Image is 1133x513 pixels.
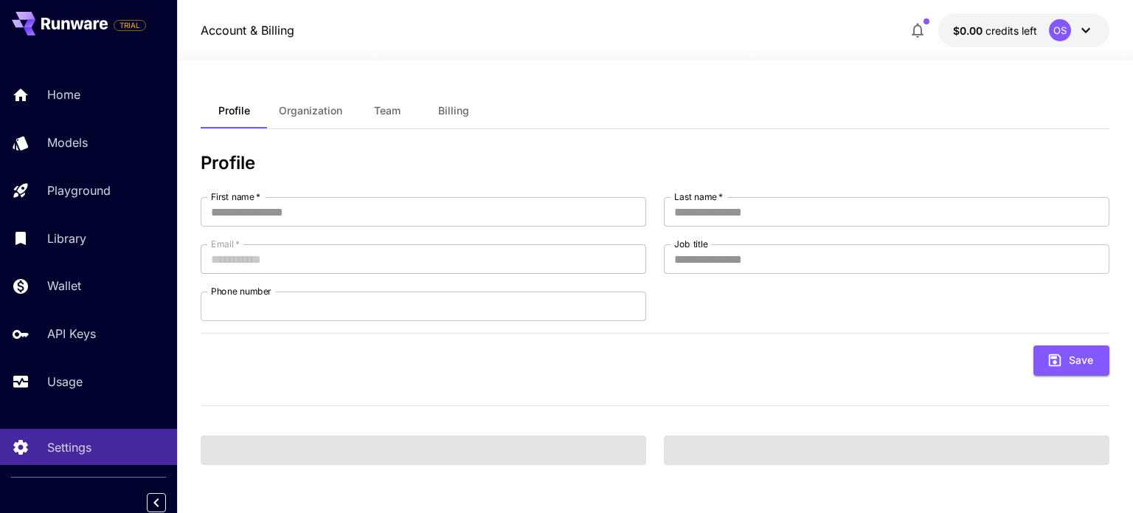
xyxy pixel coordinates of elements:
label: First name [211,190,260,203]
button: Collapse sidebar [147,493,166,512]
nav: breadcrumb [201,21,294,39]
span: TRIAL [114,20,145,31]
p: Settings [47,438,91,456]
p: Usage [47,373,83,390]
span: Add your payment card to enable full platform functionality. [114,16,146,34]
label: Phone number [211,285,271,297]
span: Profile [218,104,250,117]
p: Models [47,134,88,151]
h3: Profile [201,153,1109,173]
label: Email [211,238,240,250]
span: Billing [438,104,469,117]
p: API Keys [47,325,96,342]
div: OS [1049,19,1071,41]
span: $0.00 [953,24,985,37]
label: Last name [674,190,723,203]
p: Wallet [47,277,81,295]
span: Organization [279,104,342,117]
label: Job title [674,238,708,250]
p: Playground [47,182,111,199]
p: Home [47,86,80,103]
button: Save [1033,345,1109,376]
button: $0.00OS [938,13,1109,47]
span: credits left [985,24,1037,37]
p: Library [47,230,86,247]
div: $0.00 [953,23,1037,38]
a: Account & Billing [201,21,294,39]
span: Team [374,104,401,117]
